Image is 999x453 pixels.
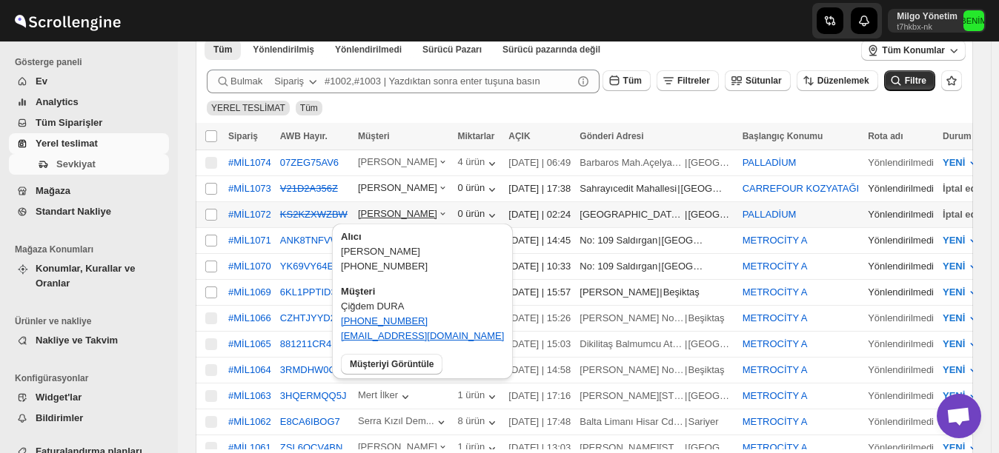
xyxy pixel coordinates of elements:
span: YENİ [943,364,965,375]
span: Konfigürasyonlar [15,372,170,384]
font: [PERSON_NAME] [358,208,437,223]
button: METROCİTY A [743,235,808,246]
button: #MİL1066 [228,312,271,323]
font: 4 ürün [457,156,485,171]
span: Gönderi Adresi [580,131,643,141]
button: METROCİTY A [743,286,808,298]
button: ANK8TNFVWX [280,235,346,246]
div: Yönlendirilmedi [868,415,934,429]
div: #MİL1070 [228,261,271,272]
button: #MİL1065 [228,338,271,349]
s: KS2KZXWZBW [280,209,348,220]
div: [DATE] | 15:26 [508,311,571,326]
font: [GEOGRAPHIC_DATA] [688,157,788,168]
b: Müşteri [341,286,375,297]
div: Sipariş [274,74,304,89]
span: Milgo Yönetim [963,10,984,31]
button: METROCİTY A [743,442,808,453]
button: Talep edilemez [494,39,609,60]
span: Ev [36,75,47,87]
font: [GEOGRAPHIC_DATA] [681,183,781,194]
span: YENİ [943,442,965,453]
div: [PERSON_NAME][STREET_ADDRESS][PERSON_NAME] [580,389,684,403]
p: Çiğdem DURA [341,299,504,314]
font: 0 ürün [457,208,485,223]
button: YK69VY64ES [280,261,340,272]
span: Konumlar, Kurallar ve Oranlar [36,263,135,289]
font: | [685,155,687,170]
button: #MİL1074 [228,157,271,168]
font: [GEOGRAPHIC_DATA] [662,261,762,272]
button: YENİ [934,332,990,356]
font: | [658,233,660,248]
span: Sevkiyat [56,158,96,170]
span: Tüm Konumlar [882,44,945,56]
div: #MİL1072 [228,209,271,220]
button: Tüm [603,70,651,91]
button: Sütunlar [725,70,791,91]
p: [PHONE_NUMBER] [341,259,504,274]
font: | [685,207,687,222]
div: Yönlendirilmedi [868,285,934,300]
button: E8CA6IBOG7 [280,416,340,427]
div: Serra Kızıl Dem... [358,415,434,426]
font: | [677,181,680,196]
button: 0 ürün [457,208,499,223]
button: PALLADİUM [743,157,797,168]
div: [DATE] | 14:58 [508,363,571,377]
font: [GEOGRAPHIC_DATA] [662,235,762,246]
span: Tüm [623,75,642,86]
font: Sariyer [688,416,718,427]
a: Müşteriyi Görüntüle [341,354,442,375]
div: [DATE] | 17:38 [508,181,571,196]
span: AWB Hayır. [280,131,328,141]
button: CZHTJYYD29 [280,312,341,323]
span: YENİ [943,390,965,401]
div: Yönlendirilmedi [868,363,934,377]
span: Müşteriyi Görüntüle [350,358,434,370]
button: 6KL1PPTID3 [280,286,336,298]
button: Tüm Konumlar [861,40,966,61]
div: [PERSON_NAME] [580,285,659,300]
span: Widget'lar [36,392,82,403]
span: Yönlendirilmedi [335,44,402,56]
span: Nakliye ve Takvim [36,335,118,346]
font: [GEOGRAPHIC_DATA] [688,338,788,349]
button: #MİL1062 [228,416,271,427]
button: Tüm Siparişler [9,113,169,133]
div: Dikilitaş Balmumcu Atakule Kat 10 [580,337,684,352]
span: Bulmak [230,74,262,89]
span: Tüm [213,44,232,56]
font: | [660,285,662,300]
button: Tüm [205,39,241,60]
button: Düzenlemek [797,70,878,91]
font: İptal edilmiş [943,183,998,194]
font: Beşiktaş [688,312,724,323]
font: 8 ürün [457,415,485,430]
font: Beşiktaş [688,364,724,375]
font: 1 ürün [457,389,485,404]
button: [PERSON_NAME] [358,156,448,171]
button: YENİ [934,151,990,175]
button: YENİ [934,229,990,252]
span: Başlangıç Konumu [743,131,823,141]
div: [PERSON_NAME] No 79 Ulus [580,311,684,326]
font: [GEOGRAPHIC_DATA] [688,209,788,220]
span: YENİ [943,338,965,349]
div: [DATE] | 06:49 [508,155,571,170]
span: YENİ [943,235,965,246]
button: PALLADİUM [743,209,797,220]
span: Analytics [36,96,79,107]
button: 881211CR4I [280,338,334,349]
a: [EMAIL_ADDRESS][DOMAIN_NAME] [341,330,504,341]
div: Açık sohbet [937,394,981,438]
font: [PERSON_NAME] [358,156,437,171]
div: Yönlendirilmedi [868,337,934,352]
span: Rota adı [868,131,903,141]
button: #MİL1073 [228,183,271,194]
font: | [685,389,687,403]
div: No: 109 Saldırgan [580,259,657,274]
